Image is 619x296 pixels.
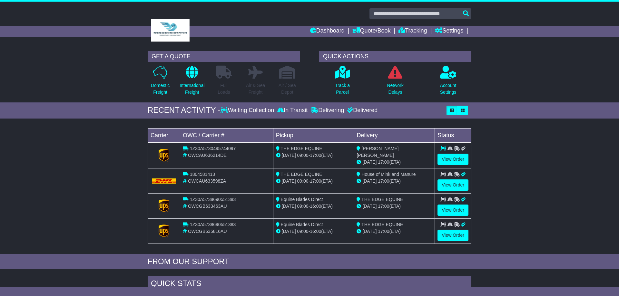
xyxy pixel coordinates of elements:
span: 17:00 [378,229,389,234]
a: View Order [437,179,468,191]
img: GetCarrierServiceLogo [159,199,170,212]
td: Status [435,128,471,142]
div: QUICK ACTIONS [319,51,471,62]
span: 17:00 [310,178,321,184]
div: Delivered [346,107,378,114]
div: GET A QUOTE [148,51,300,62]
div: - (ETA) [276,152,351,159]
span: [DATE] [282,178,296,184]
a: Quote/Book [352,26,390,37]
span: 1804581413 [190,172,215,177]
div: FROM OUR SUPPORT [148,257,471,266]
span: [PERSON_NAME] [PERSON_NAME] [357,146,398,158]
p: Domestic Freight [151,82,170,96]
span: THE EDGE EQUINE [361,197,403,202]
a: InternationalFreight [179,65,205,99]
p: Track a Parcel [335,82,350,96]
span: 09:00 [297,204,309,209]
a: Dashboard [310,26,345,37]
span: 1Z30A5738690551383 [190,197,236,202]
span: [DATE] [362,204,377,209]
a: AccountSettings [440,65,457,99]
span: 09:00 [297,153,309,158]
div: (ETA) [357,159,432,166]
span: OWCGB635816AU [188,229,227,234]
div: (ETA) [357,203,432,210]
span: [DATE] [282,229,296,234]
div: Quick Stats [148,276,471,293]
span: 1Z30A5730495744097 [190,146,236,151]
a: Tracking [398,26,427,37]
div: Delivering [309,107,346,114]
span: THE EDGE EQUINE [280,146,322,151]
span: Equine Blades Direct [281,197,323,202]
span: THE EDGE EQUINE [361,222,403,227]
span: House of Mink and Manure [361,172,416,177]
p: International Freight [180,82,204,96]
span: 1Z30A5738690551383 [190,222,236,227]
span: 09:00 [297,178,309,184]
a: DomesticFreight [151,65,170,99]
span: [DATE] [282,153,296,158]
img: GetCarrierServiceLogo [159,149,170,162]
div: - (ETA) [276,228,351,235]
span: Equine Blades Direct [281,222,323,227]
p: Air & Sea Freight [246,82,265,96]
p: Network Delays [387,82,403,96]
img: DHL.png [152,178,176,184]
span: 17:00 [378,159,389,165]
span: [DATE] [282,204,296,209]
div: (ETA) [357,228,432,235]
span: 16:00 [310,204,321,209]
div: Waiting Collection [221,107,276,114]
p: Air / Sea Depot [279,82,296,96]
span: [DATE] [362,159,377,165]
a: Settings [435,26,463,37]
a: View Order [437,205,468,216]
span: 17:00 [378,204,389,209]
div: RECENT ACTIVITY - [148,106,221,115]
a: Track aParcel [335,65,350,99]
a: View Order [437,230,468,241]
span: OWCGB633463AU [188,204,227,209]
img: GetCarrierServiceLogo [159,224,170,237]
p: Account Settings [440,82,457,96]
div: - (ETA) [276,203,351,210]
td: Carrier [148,128,180,142]
span: OWCAU636214DE [188,153,227,158]
td: Delivery [354,128,435,142]
span: 16:00 [310,229,321,234]
span: OWCAU633598ZA [188,178,226,184]
span: 17:00 [310,153,321,158]
span: 09:00 [297,229,309,234]
span: [DATE] [362,178,377,184]
div: (ETA) [357,178,432,185]
span: THE EDGE EQUINE [280,172,322,177]
div: - (ETA) [276,178,351,185]
a: View Order [437,154,468,165]
div: In Transit [276,107,309,114]
td: OWC / Carrier # [180,128,273,142]
span: 17:00 [378,178,389,184]
td: Pickup [273,128,354,142]
p: Full Loads [216,82,232,96]
a: NetworkDelays [387,65,404,99]
span: [DATE] [362,229,377,234]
